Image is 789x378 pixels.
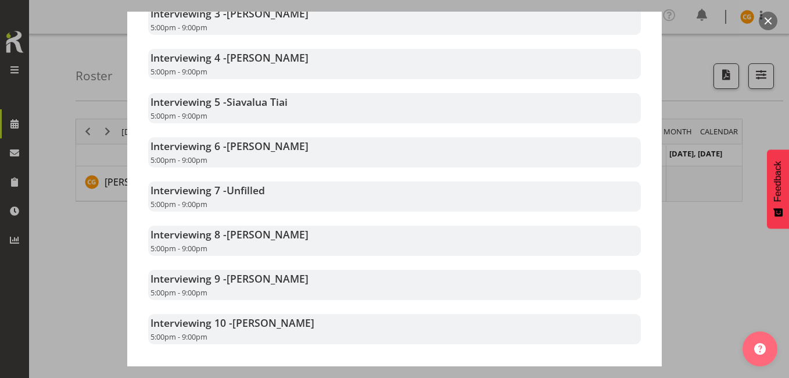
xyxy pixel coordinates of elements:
strong: Interviewing 3 - [150,6,309,20]
span: 5:00pm - 9:00pm [150,243,207,254]
img: help-xxl-2.png [754,343,766,355]
span: 5:00pm - 9:00pm [150,287,207,298]
span: 5:00pm - 9:00pm [150,22,207,33]
button: Feedback - Show survey [767,149,789,229]
span: [PERSON_NAME] [227,51,309,65]
span: [PERSON_NAME] [227,227,309,241]
span: 5:00pm - 9:00pm [150,331,207,342]
span: [PERSON_NAME] [232,316,314,330]
span: Siavalua Tiai [227,95,288,109]
strong: Interviewing 5 - [150,95,288,109]
span: [PERSON_NAME] [227,139,309,153]
strong: Interviewing 10 - [150,316,314,330]
strong: Interviewing 4 - [150,51,309,65]
span: 5:00pm - 9:00pm [150,110,207,121]
span: Feedback [773,161,783,202]
span: Unfilled [227,183,265,197]
strong: Interviewing 7 - [150,183,265,197]
strong: Interviewing 8 - [150,227,309,241]
span: 5:00pm - 9:00pm [150,155,207,165]
strong: Interviewing 6 - [150,139,309,153]
span: 5:00pm - 9:00pm [150,199,207,209]
span: [PERSON_NAME] [227,6,309,20]
span: 5:00pm - 9:00pm [150,66,207,77]
span: [PERSON_NAME] [227,272,309,286]
strong: Interviewing 9 - [150,272,309,286]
